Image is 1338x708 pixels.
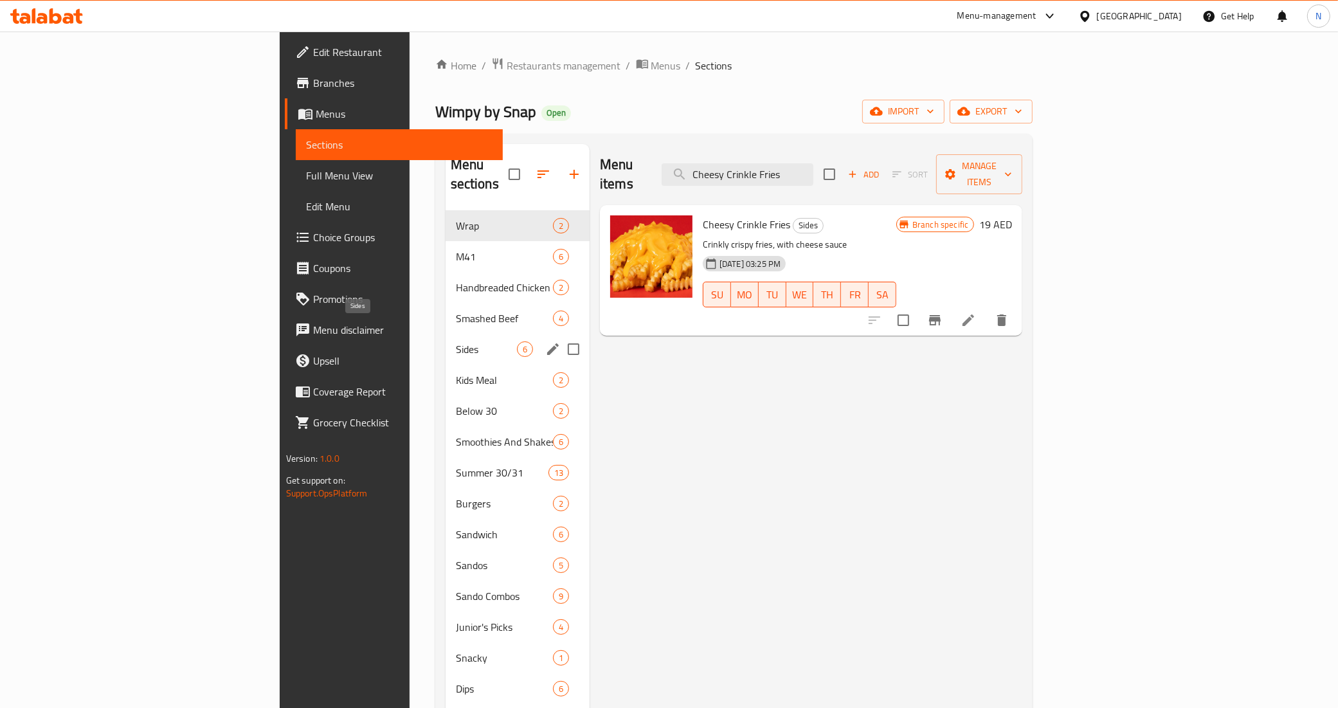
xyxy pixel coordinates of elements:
a: Coverage Report [285,376,503,407]
span: Sides [456,341,517,357]
span: Coverage Report [313,384,493,399]
span: Smoothies And Shakes [456,434,553,449]
div: Wrap2 [446,210,590,241]
span: Edit Menu [306,199,493,214]
div: Menu-management [957,8,1036,24]
a: Sections [296,129,503,160]
div: items [553,681,569,696]
span: Smashed Beef [456,311,553,326]
span: Sandwich [456,527,553,542]
span: Manage items [946,158,1012,190]
span: Handbreaded Chicken [456,280,553,295]
div: items [553,650,569,666]
div: items [553,527,569,542]
span: Sections [696,58,732,73]
div: M416 [446,241,590,272]
a: Menu disclaimer [285,314,503,345]
span: Choice Groups [313,230,493,245]
span: 6 [518,343,532,356]
span: Below 30 [456,403,553,419]
span: Add [846,167,881,182]
span: Sections [306,137,493,152]
span: import [872,104,934,120]
span: Sides [793,218,823,233]
span: Menu disclaimer [313,322,493,338]
span: Dips [456,681,553,696]
div: Summer 30/3113 [446,457,590,488]
span: Snacky [456,650,553,666]
span: Menus [316,106,493,122]
div: Burgers [456,496,553,511]
button: edit [543,340,563,359]
span: Summer 30/31 [456,465,548,480]
div: Sando Combos [456,588,553,604]
div: Sandos [456,558,553,573]
div: items [548,465,569,480]
span: Open [541,107,571,118]
span: 5 [554,559,568,572]
a: Grocery Checklist [285,407,503,438]
div: items [553,619,569,635]
a: Choice Groups [285,222,503,253]
div: Junior's Picks [456,619,553,635]
li: / [626,58,631,73]
div: items [553,588,569,604]
span: 6 [554,529,568,541]
div: items [553,249,569,264]
span: 2 [554,405,568,417]
button: Add [843,165,884,185]
span: WE [791,286,809,304]
span: Wrap [456,218,553,233]
span: FR [846,286,863,304]
div: Kids Meal2 [446,365,590,395]
button: SU [703,282,731,307]
span: 6 [554,436,568,448]
span: Upsell [313,353,493,368]
span: TH [818,286,836,304]
h2: Menu items [600,155,646,194]
span: Get support on: [286,472,345,489]
button: Add section [559,159,590,190]
button: delete [986,305,1017,336]
a: Coupons [285,253,503,284]
button: Manage items [936,154,1022,194]
a: Edit Restaurant [285,37,503,68]
span: Cheesy Crinkle Fries [703,215,790,234]
div: items [553,558,569,573]
div: items [553,434,569,449]
a: Full Menu View [296,160,503,191]
button: import [862,100,945,123]
span: Kids Meal [456,372,553,388]
span: Grocery Checklist [313,415,493,430]
a: Menus [636,57,681,74]
div: Below 302 [446,395,590,426]
a: Promotions [285,284,503,314]
span: Menus [651,58,681,73]
span: 6 [554,683,568,695]
div: Smoothies And Shakes6 [446,426,590,457]
span: Promotions [313,291,493,307]
div: items [553,496,569,511]
a: Upsell [285,345,503,376]
span: 6 [554,251,568,263]
span: Branches [313,75,493,91]
div: Sandwich6 [446,519,590,550]
a: Branches [285,68,503,98]
div: [GEOGRAPHIC_DATA] [1097,9,1182,23]
span: MO [736,286,754,304]
span: Wimpy by Snap [435,97,536,126]
button: FR [841,282,869,307]
span: 4 [554,313,568,325]
span: Sort sections [528,159,559,190]
input: search [662,163,813,186]
div: items [553,372,569,388]
p: Crinkly crispy fries, with cheese sauce [703,237,896,253]
a: Support.OpsPlatform [286,485,368,502]
span: Select all sections [501,161,528,188]
a: Edit Menu [296,191,503,222]
span: 4 [554,621,568,633]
